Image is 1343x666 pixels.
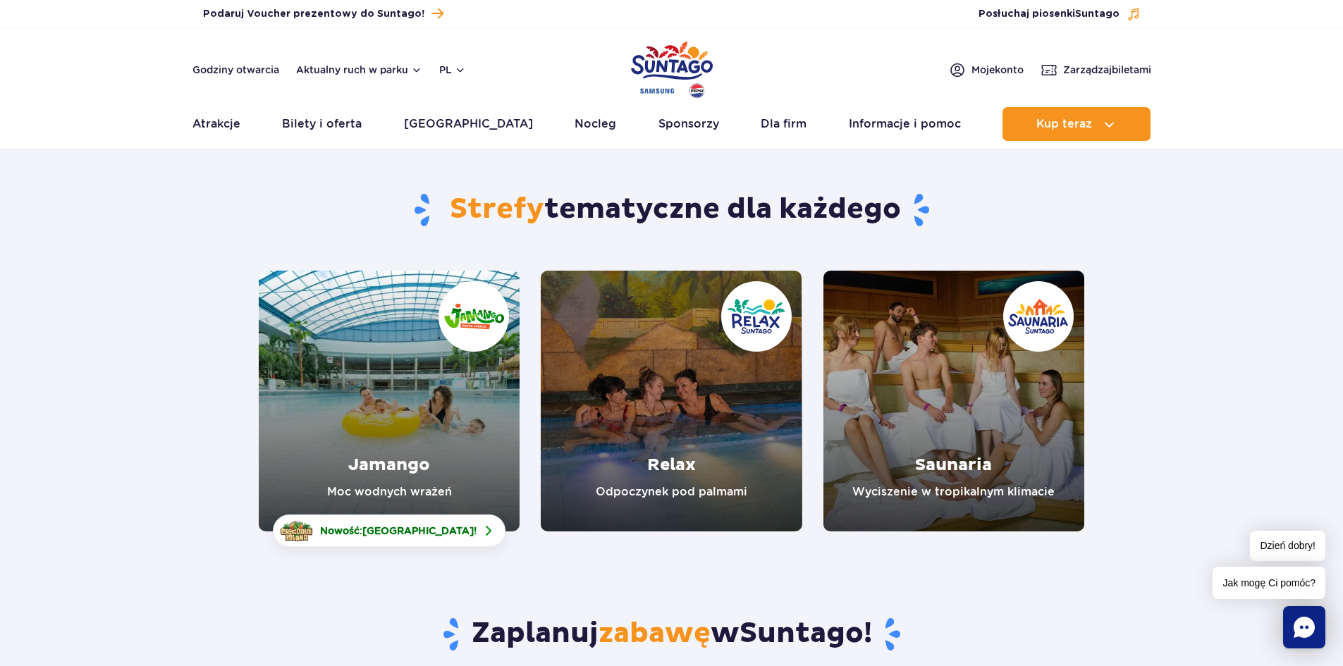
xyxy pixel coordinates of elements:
span: Zarządzaj biletami [1063,63,1151,77]
div: Chat [1283,606,1325,648]
a: Park of Poland [631,35,713,100]
span: Moje konto [971,63,1024,77]
a: [GEOGRAPHIC_DATA] [404,107,533,141]
a: Sponsorzy [658,107,719,141]
span: Suntago [1075,9,1120,19]
a: Zarządzajbiletami [1041,61,1151,78]
span: Nowość: ! [320,524,477,538]
span: Strefy [450,192,544,227]
span: Suntago [740,616,864,651]
a: Nowość:[GEOGRAPHIC_DATA]! [273,514,505,547]
span: Posłuchaj piosenki [979,7,1120,21]
a: Mojekonto [949,61,1024,78]
button: Posłuchaj piosenkiSuntago [979,7,1141,21]
a: Podaruj Voucher prezentowy do Suntago! [203,4,443,23]
a: Nocleg [575,107,616,141]
button: Kup teraz [1002,107,1151,141]
a: Godziny otwarcia [192,63,279,77]
span: [GEOGRAPHIC_DATA] [362,525,474,536]
a: Jamango [259,271,520,531]
button: Aktualny ruch w parku [296,64,422,75]
a: Relax [541,271,802,531]
a: Saunaria [823,271,1084,531]
a: Informacje i pomoc [849,107,961,141]
span: Dzień dobry! [1250,531,1325,561]
span: Kup teraz [1036,118,1092,130]
button: pl [439,63,466,77]
span: Podaruj Voucher prezentowy do Suntago! [203,7,424,21]
a: Bilety i oferta [282,107,362,141]
h1: tematyczne dla każdego [259,192,1084,228]
a: Dla firm [761,107,807,141]
span: zabawę [599,616,711,651]
span: Jak mogę Ci pomóc? [1213,567,1325,599]
h3: Zaplanuj w ! [259,616,1084,653]
a: Atrakcje [192,107,240,141]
